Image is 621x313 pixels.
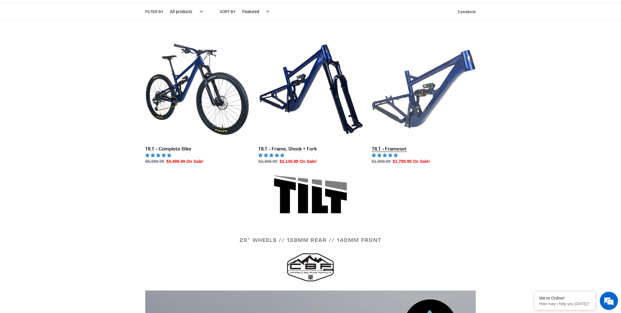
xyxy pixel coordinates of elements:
[145,9,163,15] label: Filter by
[240,236,381,243] span: 29" WHEELS // 138mm REAR // 140mm FRONT
[539,296,591,301] div: We're Online!
[539,301,591,306] p: How may I help you today?
[457,9,476,14] span: 3 products
[220,9,236,15] label: Sort by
